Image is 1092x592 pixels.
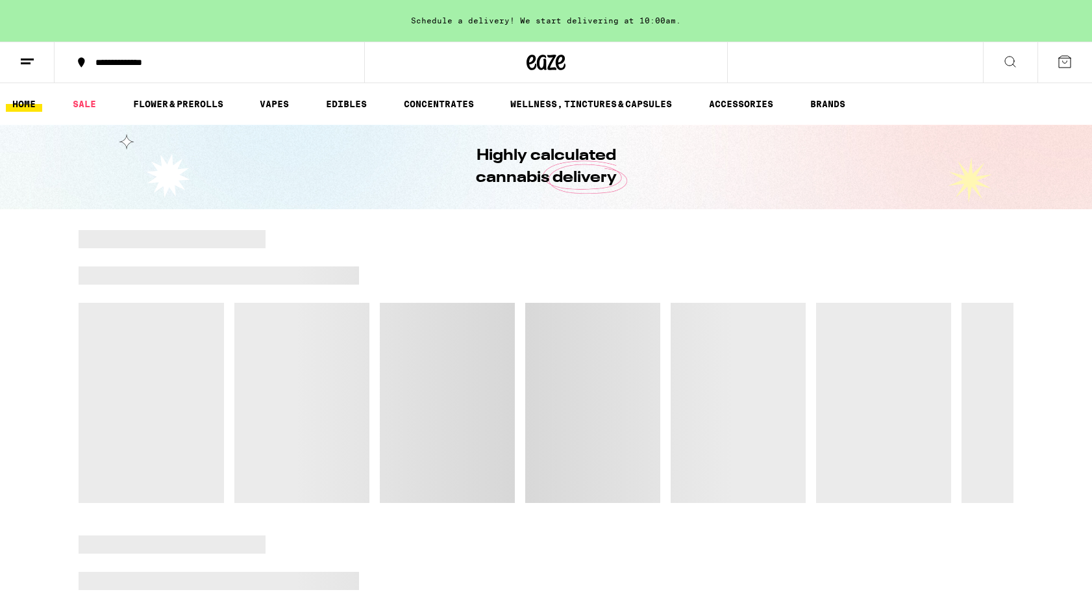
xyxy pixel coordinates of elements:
a: CONCENTRATES [397,96,480,112]
a: FLOWER & PREROLLS [127,96,230,112]
a: ACCESSORIES [702,96,780,112]
a: WELLNESS, TINCTURES & CAPSULES [504,96,678,112]
a: VAPES [253,96,295,112]
a: BRANDS [804,96,852,112]
h1: Highly calculated cannabis delivery [439,145,653,189]
a: HOME [6,96,42,112]
a: SALE [66,96,103,112]
a: EDIBLES [319,96,373,112]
